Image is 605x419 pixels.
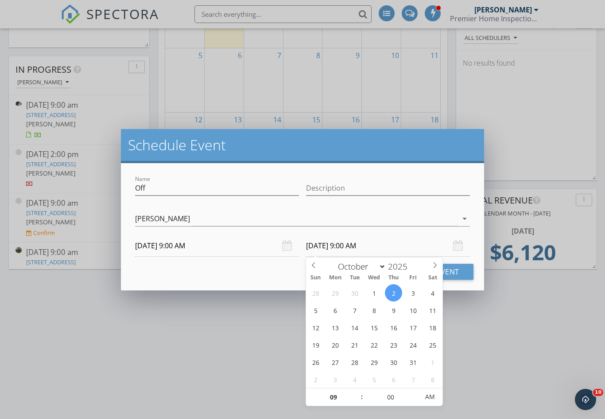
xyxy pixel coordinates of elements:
[424,302,441,319] span: October 11, 2025
[404,319,422,336] span: October 17, 2025
[326,371,344,388] span: November 3, 2025
[403,275,423,281] span: Fri
[424,353,441,371] span: November 1, 2025
[326,284,344,302] span: September 29, 2025
[306,235,470,257] input: Select date
[385,371,402,388] span: November 6, 2025
[346,284,363,302] span: September 30, 2025
[404,371,422,388] span: November 7, 2025
[385,302,402,319] span: October 9, 2025
[424,371,441,388] span: November 8, 2025
[307,284,324,302] span: September 28, 2025
[575,389,596,410] iframe: Intercom live chat
[365,336,383,353] span: October 22, 2025
[404,284,422,302] span: October 3, 2025
[365,275,384,281] span: Wed
[326,275,345,281] span: Mon
[459,213,470,224] i: arrow_drop_down
[385,284,402,302] span: October 2, 2025
[365,371,383,388] span: November 5, 2025
[365,353,383,371] span: October 29, 2025
[424,319,441,336] span: October 18, 2025
[385,336,402,353] span: October 23, 2025
[423,275,442,281] span: Sat
[424,284,441,302] span: October 4, 2025
[593,389,603,396] span: 10
[346,353,363,371] span: October 28, 2025
[365,284,383,302] span: October 1, 2025
[424,336,441,353] span: October 25, 2025
[326,319,344,336] span: October 13, 2025
[135,215,190,223] div: [PERSON_NAME]
[385,319,402,336] span: October 16, 2025
[307,336,324,353] span: October 19, 2025
[404,353,422,371] span: October 31, 2025
[326,353,344,371] span: October 27, 2025
[365,319,383,336] span: October 15, 2025
[307,371,324,388] span: November 2, 2025
[326,336,344,353] span: October 20, 2025
[384,275,403,281] span: Thu
[404,302,422,319] span: October 10, 2025
[307,353,324,371] span: October 26, 2025
[135,235,299,257] input: Select date
[361,388,363,406] span: :
[306,275,326,281] span: Sun
[128,136,477,154] h2: Schedule Event
[346,319,363,336] span: October 14, 2025
[365,302,383,319] span: October 8, 2025
[345,275,365,281] span: Tue
[346,302,363,319] span: October 7, 2025
[307,302,324,319] span: October 5, 2025
[346,371,363,388] span: November 4, 2025
[418,388,442,406] span: Click to toggle
[346,336,363,353] span: October 21, 2025
[326,302,344,319] span: October 6, 2025
[404,336,422,353] span: October 24, 2025
[385,353,402,371] span: October 30, 2025
[307,319,324,336] span: October 12, 2025
[386,261,415,272] input: Year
